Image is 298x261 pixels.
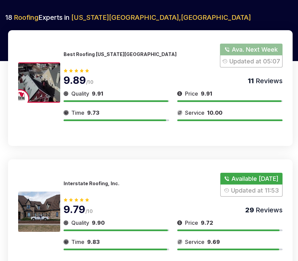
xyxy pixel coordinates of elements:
span: /10 [85,208,93,214]
p: Best Roofing [US_STATE][GEOGRAPHIC_DATA] [64,51,177,57]
img: slider icon [64,90,69,98]
span: Service [185,109,204,117]
span: 9.83 [87,239,100,245]
span: Price [185,219,198,227]
h2: 18 Experts in [5,13,293,22]
span: /10 [86,79,94,85]
span: Time [71,238,84,246]
span: Reviews [254,77,283,85]
span: 9.73 [87,109,99,116]
span: 9.69 [207,239,220,245]
span: Reviews [254,206,283,214]
span: 9.79 [64,203,85,215]
img: slider icon [64,109,69,117]
span: 9.90 [92,219,105,226]
span: Quality [71,219,89,227]
span: 29 [245,206,254,214]
span: Roofing [14,13,38,21]
span: 9.72 [201,219,213,226]
p: Interstate Roofing, Inc. [64,180,119,186]
img: 175188558380285.jpeg [18,62,60,103]
img: slider icon [177,109,182,117]
span: 10.00 [207,109,222,116]
span: Service [185,238,204,246]
img: slider icon [177,90,182,98]
img: slider icon [64,219,69,227]
img: 175388305384955.jpeg [18,192,60,232]
img: slider icon [64,238,69,246]
span: Price [185,90,198,98]
span: Time [71,109,84,117]
span: Quality [71,90,89,98]
span: 11 [248,77,254,85]
span: 9.91 [92,90,103,97]
span: [US_STATE][GEOGRAPHIC_DATA] , [GEOGRAPHIC_DATA] [71,13,251,21]
span: 9.89 [64,74,86,86]
img: slider icon [177,219,182,227]
span: 9.91 [201,90,212,97]
img: slider icon [177,238,182,246]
